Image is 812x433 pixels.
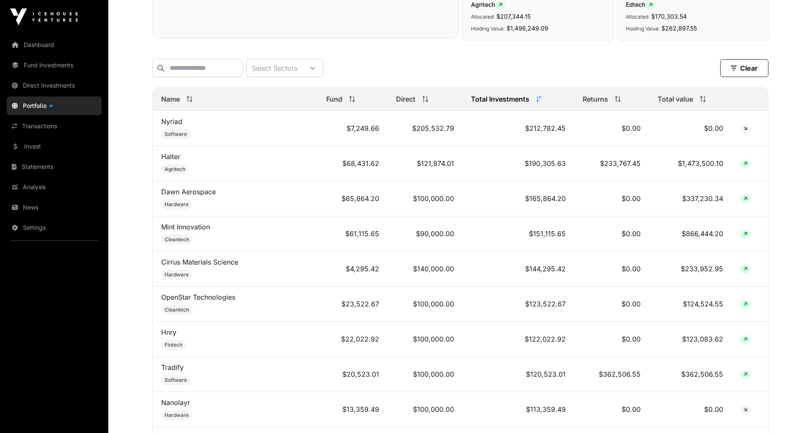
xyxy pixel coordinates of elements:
td: $120,523.01 [462,357,574,392]
a: Dashboard [7,36,102,54]
img: Icehouse Ventures Logo [10,8,78,25]
td: $113,359.49 [462,392,574,427]
a: Dawn Aerospace [161,188,216,196]
td: $233,952.95 [649,251,732,287]
span: Allocated: [626,14,650,20]
td: $123,083.62 [649,322,732,357]
td: $0.00 [574,251,649,287]
td: $0.00 [574,322,649,357]
td: $100,000.00 [388,392,462,427]
span: Fund [326,94,342,104]
span: $170,303.54 [651,13,687,20]
a: Tradify [161,363,184,372]
td: $65,864.20 [318,181,388,216]
td: $0.00 [574,287,649,322]
span: Hardware [165,201,189,208]
td: $0.00 [649,392,732,427]
a: Cirrus Materials Science [161,258,238,266]
span: Returns [583,94,608,104]
span: Agritech [165,166,185,173]
a: Settings [7,218,102,237]
td: $1,473,500.10 [649,146,732,181]
span: Total value [658,94,693,104]
button: Clear [720,59,768,77]
span: Cleantech [165,306,189,313]
a: Nanolayr [161,398,190,407]
span: Software [165,377,187,383]
td: $121,874.01 [388,146,462,181]
td: $100,000.00 [388,357,462,392]
td: $190,305.63 [462,146,574,181]
span: Agritech [471,1,506,8]
span: Hardware [165,412,189,419]
td: $23,522.67 [318,287,388,322]
span: Software [165,131,187,138]
td: $0.00 [574,216,649,251]
td: $61,115.65 [318,216,388,251]
span: Hardware [165,271,189,278]
td: $140,000.00 [388,251,462,287]
td: $100,000.00 [388,181,462,216]
a: Analysis [7,178,102,196]
td: $68,431.62 [318,146,388,181]
a: Fund Investments [7,56,102,74]
td: $100,000.00 [388,322,462,357]
td: $7,249.66 [318,111,388,146]
span: Holding Value: [626,25,660,32]
span: $262,897.55 [661,25,697,32]
td: $123,522.67 [462,287,574,322]
td: $0.00 [649,111,732,146]
td: $233,767.45 [574,146,649,181]
span: Name [161,94,180,104]
td: $122,022.92 [462,322,574,357]
td: $362,506.55 [649,357,732,392]
span: Fintech [165,342,182,348]
span: Cleantech [165,236,189,243]
td: $866,444.20 [649,216,732,251]
span: Total Investments [471,94,529,104]
a: Transactions [7,117,102,135]
td: $0.00 [574,111,649,146]
span: Allocated: [471,14,495,20]
a: Nyriad [161,117,182,126]
a: OpenStar Technologies [161,293,235,301]
td: $151,115.65 [462,216,574,251]
td: $0.00 [574,181,649,216]
a: Hnry [161,328,176,336]
td: $22,022.92 [318,322,388,357]
a: Halter [161,152,180,161]
td: $144,295.42 [462,251,574,287]
td: $100,000.00 [388,287,462,322]
td: $124,524.55 [649,287,732,322]
a: Invest [7,137,102,156]
td: $337,230.34 [649,181,732,216]
iframe: Chat Widget [770,392,812,433]
span: Edtech [626,1,656,8]
span: $207,344.15 [496,13,531,20]
a: Portfolio [7,97,102,115]
td: $205,532.79 [388,111,462,146]
td: $4,295.42 [318,251,388,287]
span: Holding Value: [471,25,505,32]
a: Direct Investments [7,76,102,95]
a: Statements [7,157,102,176]
div: Select Sectors [247,59,303,77]
span: Direct [396,94,416,104]
td: $165,864.20 [462,181,574,216]
td: $362,506.55 [574,357,649,392]
td: $13,359.49 [318,392,388,427]
td: $20,523.01 [318,357,388,392]
td: $212,782.45 [462,111,574,146]
a: Mint Innovation [161,223,210,231]
td: $0.00 [574,392,649,427]
td: $90,000.00 [388,216,462,251]
a: News [7,198,102,217]
span: $1,496,249.09 [506,25,548,32]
